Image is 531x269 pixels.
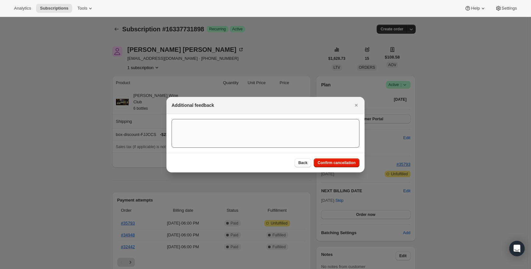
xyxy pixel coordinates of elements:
button: Confirm cancellation [314,158,359,167]
div: Open Intercom Messenger [509,241,525,256]
h2: Additional feedback [172,102,214,108]
button: Tools [73,4,97,13]
span: Help [471,6,480,11]
button: Help [461,4,490,13]
span: Subscriptions [40,6,68,11]
span: Settings [502,6,517,11]
button: Close [352,101,361,110]
span: Back [298,160,308,165]
button: Settings [491,4,521,13]
button: Analytics [10,4,35,13]
button: Subscriptions [36,4,72,13]
span: Analytics [14,6,31,11]
button: Back [295,158,312,167]
span: Tools [77,6,87,11]
span: Confirm cancellation [318,160,356,165]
